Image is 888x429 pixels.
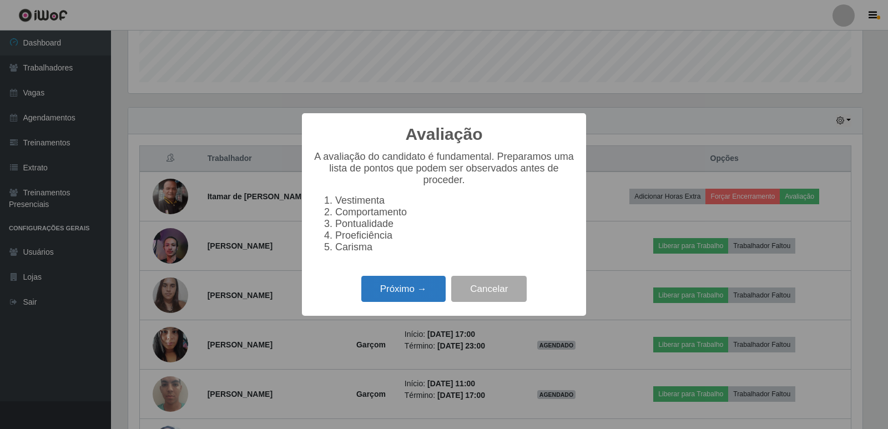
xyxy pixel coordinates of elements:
button: Próximo → [361,276,446,302]
h2: Avaliação [406,124,483,144]
li: Comportamento [335,206,575,218]
li: Proeficiência [335,230,575,241]
li: Vestimenta [335,195,575,206]
li: Pontualidade [335,218,575,230]
p: A avaliação do candidato é fundamental. Preparamos uma lista de pontos que podem ser observados a... [313,151,575,186]
li: Carisma [335,241,575,253]
button: Cancelar [451,276,527,302]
